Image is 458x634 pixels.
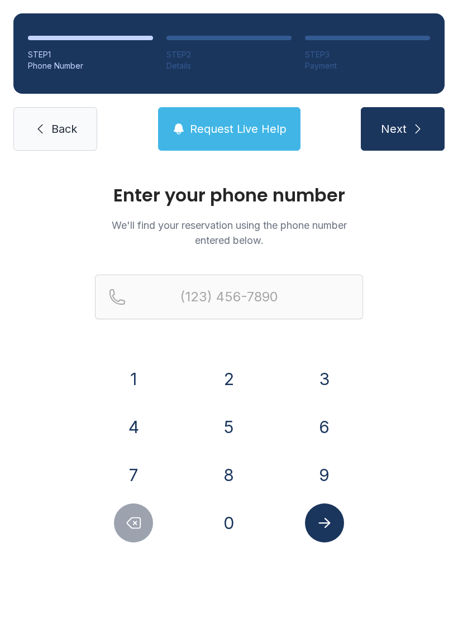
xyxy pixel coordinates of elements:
[166,60,292,71] div: Details
[114,455,153,494] button: 7
[95,186,363,204] h1: Enter your phone number
[305,503,344,542] button: Submit lookup form
[209,503,249,542] button: 0
[305,359,344,398] button: 3
[114,503,153,542] button: Delete number
[51,121,77,137] span: Back
[209,407,249,446] button: 5
[114,407,153,446] button: 4
[114,359,153,398] button: 1
[190,121,287,137] span: Request Live Help
[209,455,249,494] button: 8
[209,359,249,398] button: 2
[305,455,344,494] button: 9
[166,49,292,60] div: STEP 2
[381,121,407,137] span: Next
[305,407,344,446] button: 6
[95,275,363,319] input: Reservation phone number
[95,218,363,248] p: We'll find your reservation using the phone number entered below.
[305,49,430,60] div: STEP 3
[305,60,430,71] div: Payment
[28,60,153,71] div: Phone Number
[28,49,153,60] div: STEP 1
